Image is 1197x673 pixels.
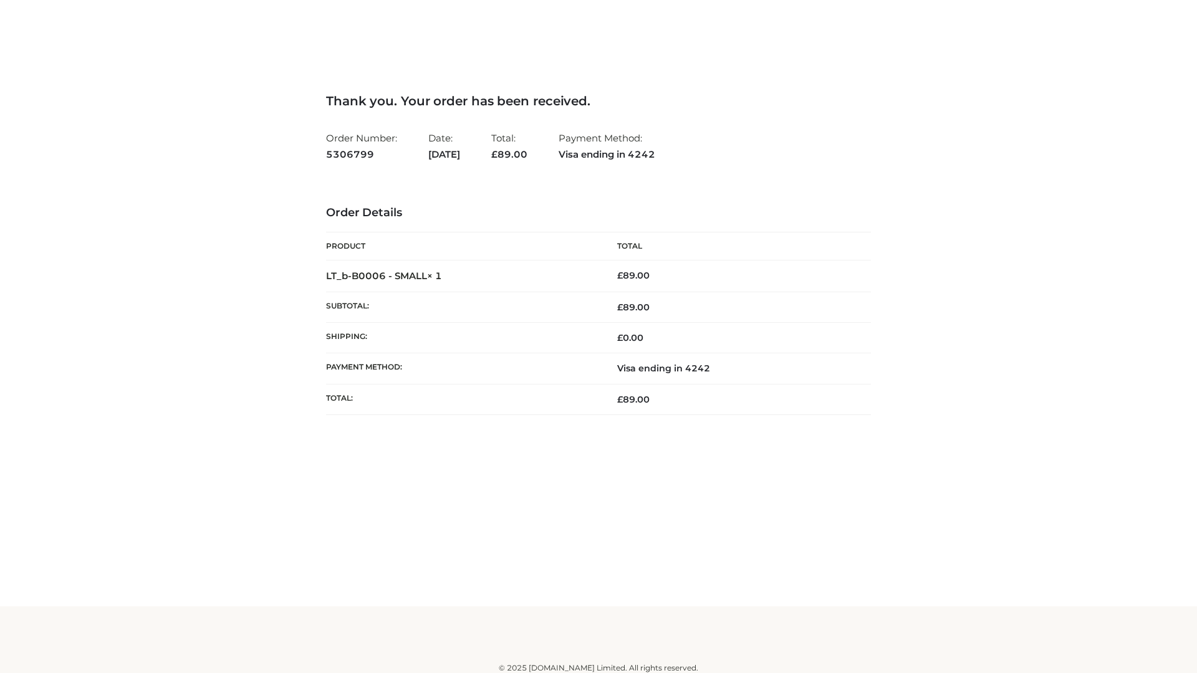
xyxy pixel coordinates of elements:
span: £ [617,332,623,343]
strong: × 1 [427,270,442,282]
strong: 5306799 [326,146,397,163]
li: Payment Method: [559,127,655,165]
bdi: 0.00 [617,332,643,343]
th: Product [326,232,598,260]
span: £ [617,270,623,281]
bdi: 89.00 [617,270,650,281]
th: Shipping: [326,323,598,353]
th: Payment method: [326,353,598,384]
strong: LT_b-B0006 - SMALL [326,270,442,282]
span: £ [617,394,623,405]
span: 89.00 [617,302,650,313]
th: Total: [326,384,598,414]
span: 89.00 [491,148,527,160]
li: Total: [491,127,527,165]
span: 89.00 [617,394,650,405]
strong: Visa ending in 4242 [559,146,655,163]
h3: Order Details [326,206,871,220]
strong: [DATE] [428,146,460,163]
td: Visa ending in 4242 [598,353,871,384]
li: Order Number: [326,127,397,165]
th: Total [598,232,871,260]
span: £ [491,148,498,160]
span: £ [617,302,623,313]
th: Subtotal: [326,292,598,322]
li: Date: [428,127,460,165]
h3: Thank you. Your order has been received. [326,93,871,108]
